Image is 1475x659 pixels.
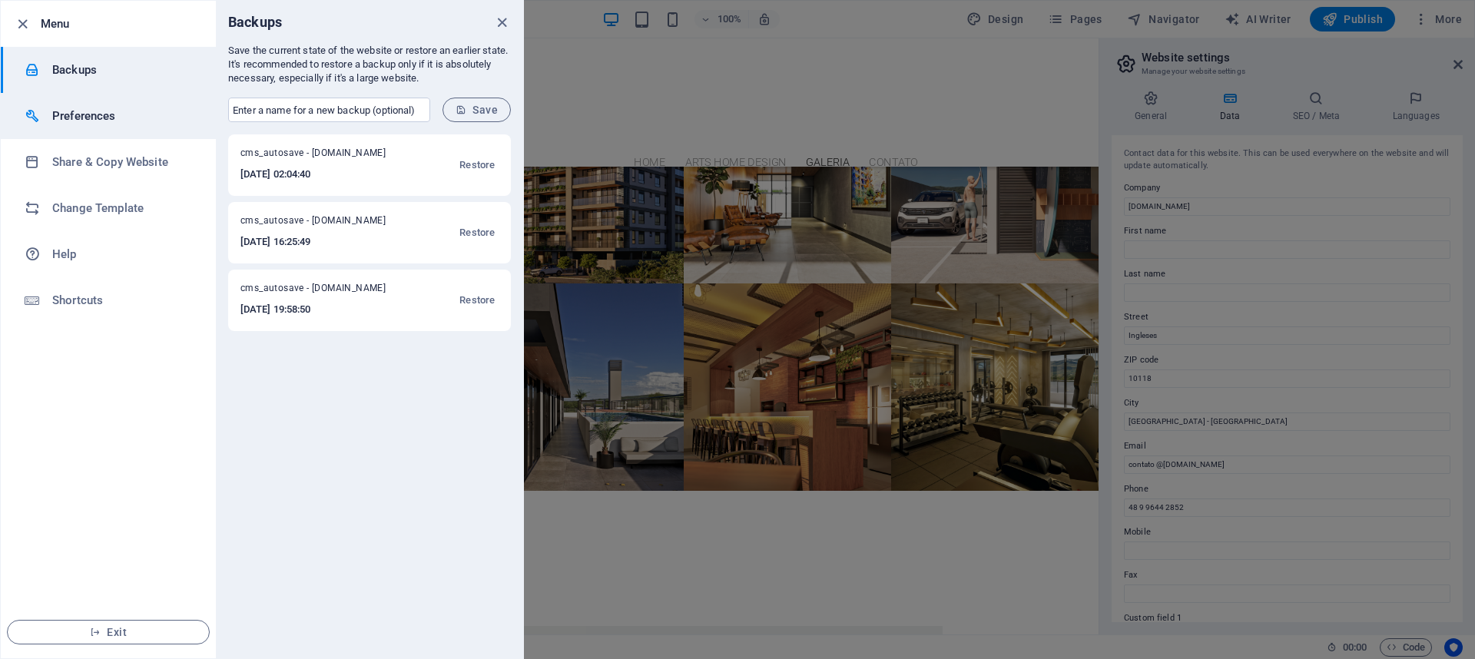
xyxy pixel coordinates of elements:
[240,147,406,165] span: cms_autosave - [DOMAIN_NAME]
[228,13,282,31] h6: Backups
[52,291,194,310] h6: Shortcuts
[240,233,406,251] h6: [DATE] 16:25:49
[228,98,430,122] input: Enter a name for a new backup (optional)
[228,44,511,85] p: Save the current state of the website or restore an earlier state. It's recommended to restore a ...
[459,291,495,310] span: Restore
[41,15,204,33] h6: Menu
[459,224,495,242] span: Restore
[52,107,194,125] h6: Preferences
[442,98,511,122] button: Save
[52,61,194,79] h6: Backups
[456,282,499,319] button: Restore
[492,13,511,31] button: close
[240,214,406,233] span: cms_autosave - [DOMAIN_NAME]
[52,199,194,217] h6: Change Template
[1,231,216,277] a: Help
[52,245,194,263] h6: Help
[52,153,194,171] h6: Share & Copy Website
[456,104,498,116] span: Save
[240,165,406,184] h6: [DATE] 02:04:40
[459,156,495,174] span: Restore
[240,282,406,300] span: cms_autosave - [DOMAIN_NAME]
[456,147,499,184] button: Restore
[7,620,210,644] button: Exit
[456,214,499,251] button: Restore
[240,300,406,319] h6: [DATE] 19:58:50
[20,626,197,638] span: Exit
